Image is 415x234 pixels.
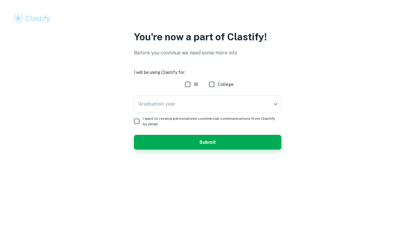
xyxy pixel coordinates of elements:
[218,81,233,88] span: College
[134,69,281,76] h6: I will be using Clastify for:
[12,12,403,25] a: Clastify logo
[194,81,198,88] span: IB
[12,12,51,25] img: Clastify logo
[134,135,281,150] button: Submit
[134,30,281,44] p: You're now a part of Clastify!
[143,116,276,127] span: I want to receive personalized commercial communications from Clastify by email.
[134,49,281,57] p: Before you continue we need some more info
